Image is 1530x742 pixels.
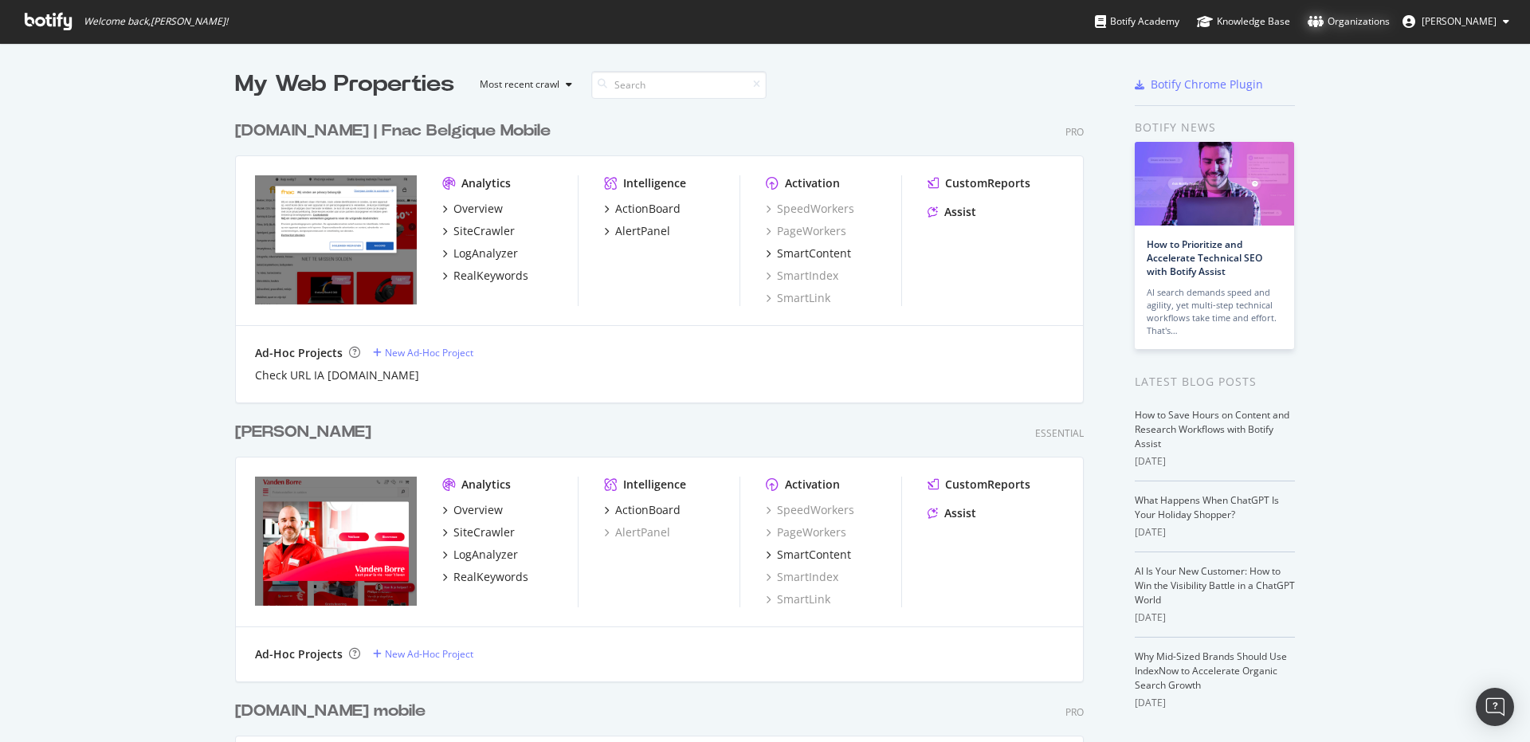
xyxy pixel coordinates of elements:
div: Activation [785,175,840,191]
a: CustomReports [928,175,1030,191]
a: Why Mid-Sized Brands Should Use IndexNow to Accelerate Organic Search Growth [1135,650,1287,692]
img: www.fnac.be [255,175,417,304]
div: SmartContent [777,547,851,563]
div: RealKeywords [453,268,528,284]
div: [DATE] [1135,696,1295,710]
div: Intelligence [623,175,686,191]
a: SmartContent [766,245,851,261]
div: New Ad-Hoc Project [385,647,473,661]
div: Overview [453,201,503,217]
a: [PERSON_NAME] [235,421,378,444]
a: SmartIndex [766,268,838,284]
a: Assist [928,505,976,521]
div: CustomReports [945,477,1030,493]
a: SiteCrawler [442,223,515,239]
a: SiteCrawler [442,524,515,540]
a: AlertPanel [604,524,670,540]
div: Botify Chrome Plugin [1151,77,1263,92]
div: [DATE] [1135,525,1295,540]
div: Organizations [1308,14,1390,29]
a: ActionBoard [604,502,681,518]
div: Pro [1065,125,1084,139]
div: [DATE] [1135,610,1295,625]
span: Welcome back, [PERSON_NAME] ! [84,15,228,28]
span: Antoine Cholin [1422,14,1497,28]
a: How to Prioritize and Accelerate Technical SEO with Botify Assist [1147,238,1262,278]
div: Overview [453,502,503,518]
a: Overview [442,201,503,217]
a: AI Is Your New Customer: How to Win the Visibility Battle in a ChatGPT World [1135,564,1295,607]
div: Activation [785,477,840,493]
div: RealKeywords [453,569,528,585]
div: Latest Blog Posts [1135,373,1295,391]
div: LogAnalyzer [453,547,518,563]
a: Botify Chrome Plugin [1135,77,1263,92]
a: SmartLink [766,290,830,306]
a: RealKeywords [442,569,528,585]
a: Overview [442,502,503,518]
a: AlertPanel [604,223,670,239]
a: LogAnalyzer [442,245,518,261]
a: SmartIndex [766,569,838,585]
a: ActionBoard [604,201,681,217]
a: New Ad-Hoc Project [373,346,473,359]
a: RealKeywords [442,268,528,284]
a: CustomReports [928,477,1030,493]
div: New Ad-Hoc Project [385,346,473,359]
button: Most recent crawl [467,72,579,97]
div: [DOMAIN_NAME] mobile [235,700,426,723]
button: [PERSON_NAME] [1390,9,1522,34]
div: [DATE] [1135,454,1295,469]
div: Assist [944,204,976,220]
div: AI search demands speed and agility, yet multi-step technical workflows take time and effort. Tha... [1147,286,1282,337]
div: My Web Properties [235,69,454,100]
div: SiteCrawler [453,223,515,239]
a: SpeedWorkers [766,502,854,518]
div: Knowledge Base [1197,14,1290,29]
a: How to Save Hours on Content and Research Workflows with Botify Assist [1135,408,1289,450]
div: Ad-Hoc Projects [255,345,343,361]
a: LogAnalyzer [442,547,518,563]
div: Pro [1065,705,1084,719]
div: Intelligence [623,477,686,493]
div: ActionBoard [615,502,681,518]
a: What Happens When ChatGPT Is Your Holiday Shopper? [1135,493,1279,521]
img: www.vandenborre.be/ [255,477,417,606]
div: Analytics [461,477,511,493]
div: AlertPanel [615,223,670,239]
a: SpeedWorkers [766,201,854,217]
div: SiteCrawler [453,524,515,540]
div: CustomReports [945,175,1030,191]
div: Essential [1035,426,1084,440]
div: Botify news [1135,119,1295,136]
div: Open Intercom Messenger [1476,688,1514,726]
a: New Ad-Hoc Project [373,647,473,661]
div: Ad-Hoc Projects [255,646,343,662]
div: ActionBoard [615,201,681,217]
div: Most recent crawl [480,80,559,89]
a: Assist [928,204,976,220]
div: [DOMAIN_NAME] | Fnac Belgique Mobile [235,120,551,143]
input: Search [591,71,767,99]
a: [DOMAIN_NAME] mobile [235,700,432,723]
a: PageWorkers [766,223,846,239]
div: LogAnalyzer [453,245,518,261]
a: SmartLink [766,591,830,607]
div: SmartContent [777,245,851,261]
div: [PERSON_NAME] [235,421,371,444]
a: SmartContent [766,547,851,563]
a: Check URL IA [DOMAIN_NAME] [255,367,419,383]
div: Analytics [461,175,511,191]
div: Assist [944,505,976,521]
a: [DOMAIN_NAME] | Fnac Belgique Mobile [235,120,557,143]
a: PageWorkers [766,524,846,540]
